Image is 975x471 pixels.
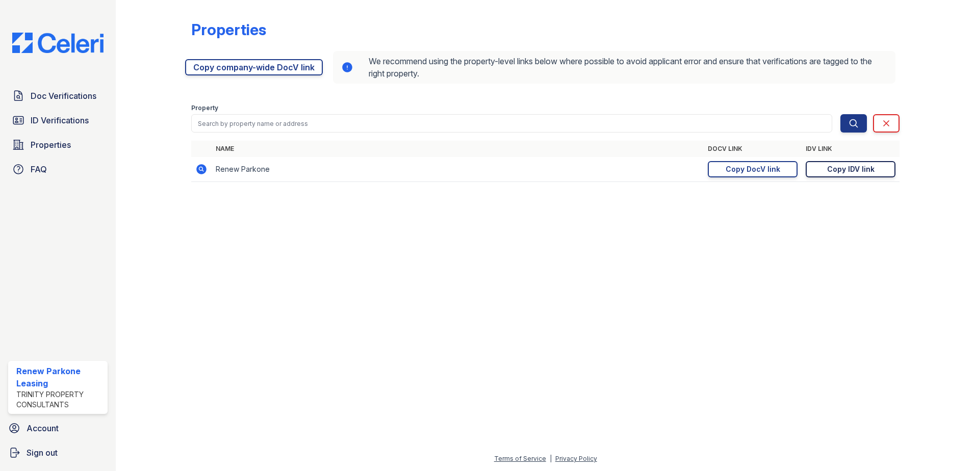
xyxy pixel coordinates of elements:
span: ID Verifications [31,114,89,126]
a: Terms of Service [494,455,546,462]
input: Search by property name or address [191,114,832,133]
a: Copy DocV link [708,161,798,177]
a: Sign out [4,442,112,463]
span: Doc Verifications [31,90,96,102]
th: IDV Link [802,141,900,157]
th: DocV Link [704,141,802,157]
div: Renew Parkone Leasing [16,365,104,389]
span: Properties [31,139,71,151]
div: Copy DocV link [726,164,780,174]
div: Properties [191,20,266,39]
div: Copy IDV link [827,164,875,174]
img: CE_Logo_Blue-a8612792a0a2168367f1c8372b55b34899dd931a85d93a1a3d3e32e68fde9ad4.png [4,33,112,53]
a: Doc Verifications [8,86,108,106]
a: ID Verifications [8,110,108,130]
th: Name [212,141,704,157]
a: Account [4,418,112,438]
span: FAQ [31,163,47,175]
a: Copy company-wide DocV link [185,59,323,75]
span: Account [27,422,59,434]
label: Property [191,104,218,112]
a: FAQ [8,159,108,179]
span: Sign out [27,447,58,459]
a: Privacy Policy [555,455,597,462]
div: Trinity Property Consultants [16,389,104,410]
td: Renew Parkone [212,157,704,182]
div: | [550,455,552,462]
div: We recommend using the property-level links below where possible to avoid applicant error and ens... [333,51,895,84]
a: Copy IDV link [806,161,895,177]
a: Properties [8,135,108,155]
